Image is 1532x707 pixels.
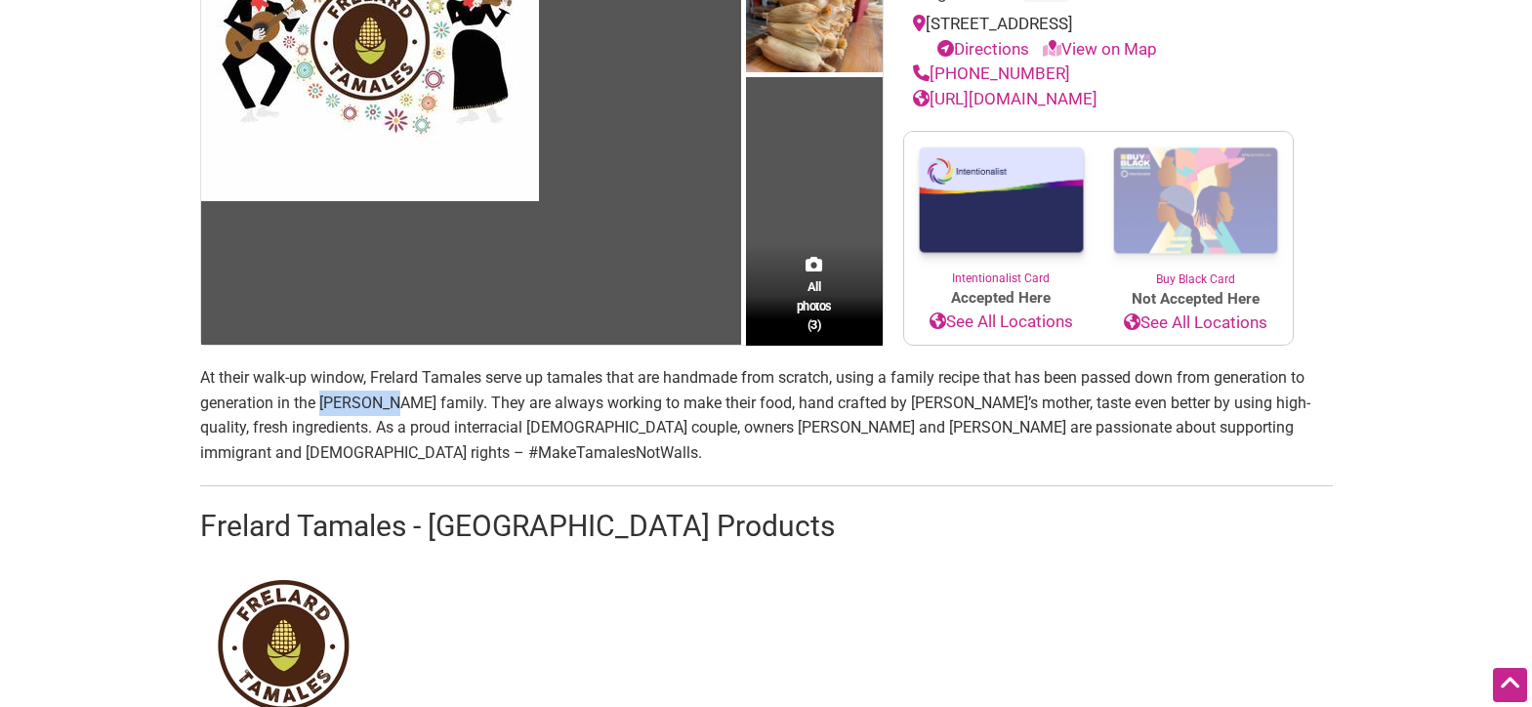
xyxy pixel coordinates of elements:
img: Intentionalist Card [904,132,1098,270]
span: Not Accepted Here [1098,288,1293,311]
img: Buy Black Card [1098,132,1293,270]
span: Accepted Here [904,287,1098,310]
div: [STREET_ADDRESS] [913,12,1284,62]
span: All photos (3) [797,277,832,333]
a: Intentionalist Card [904,132,1098,287]
a: See All Locations [1098,311,1293,336]
p: At their walk-up window, Frelard Tamales serve up tamales that are handmade from scratch, using a... [200,365,1333,465]
a: View on Map [1043,39,1157,59]
a: Directions [937,39,1029,59]
a: See All Locations [904,310,1098,335]
div: Scroll Back to Top [1493,668,1527,702]
a: [PHONE_NUMBER] [913,63,1070,83]
h2: Frelard Tamales - [GEOGRAPHIC_DATA] Products [200,506,1333,547]
a: [URL][DOMAIN_NAME] [913,89,1097,108]
a: Buy Black Card [1098,132,1293,288]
